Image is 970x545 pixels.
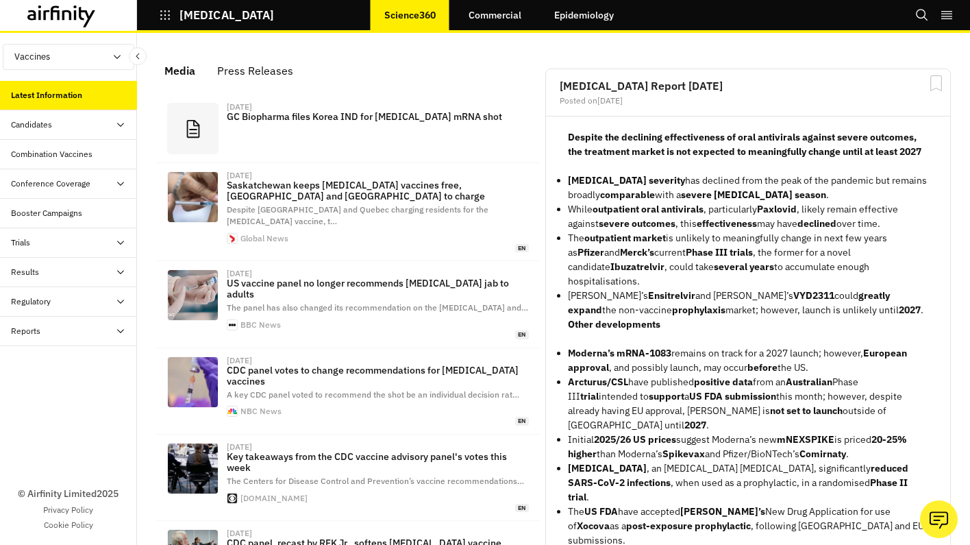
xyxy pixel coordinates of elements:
div: Results [11,266,39,278]
img: ap25261599027045.jpg [168,444,218,494]
a: Privacy Policy [43,504,93,516]
strong: mNEXSPIKE [777,433,834,446]
strong: US FDA [584,505,618,518]
p: © Airfinity Limited 2025 [18,487,119,501]
span: en [515,417,529,426]
img: icon-192x192.png [227,494,237,503]
strong: [PERSON_NAME]’s [680,505,765,518]
p: , an [MEDICAL_DATA] [MEDICAL_DATA], significantly , when used as a prophylactic, in a randomised . [568,461,928,505]
p: Initial suggest Moderna’s new is priced than Moderna’s and Pfizer/BioNTech’s . [568,433,928,461]
p: US vaccine panel no longer recommends [MEDICAL_DATA] jab to adults [227,278,529,300]
strong: before [747,361,778,374]
div: NBC News [240,407,282,415]
span: Despite [GEOGRAPHIC_DATA] and Quebec charging residents for the [MEDICAL_DATA] vaccine, t … [227,204,488,226]
a: Cookie Policy [44,519,93,531]
strong: effectiveness [697,217,757,230]
strong: Phase III trials [686,246,753,258]
h2: [MEDICAL_DATA] Report [DATE] [560,80,936,91]
strong: Xocova [577,520,610,532]
span: en [515,504,529,513]
div: BBC News [240,321,281,329]
strong: [MEDICAL_DATA] [568,462,647,474]
img: 5537caa0-9599-11f0-bbd3-97206a9cd9e0.jpg [168,270,218,320]
div: Media [164,60,195,81]
strong: Moderna’s mRNA-1083 [568,347,671,359]
strong: Spikevax [662,448,705,460]
strong: Paxlovid [757,203,797,215]
p: [PERSON_NAME]’s and [PERSON_NAME]’s could the non-vaccine market; however, launch is unlikely unt... [568,289,928,317]
img: apple-touch-icon.png [227,320,237,330]
strong: Comirnaty [799,448,846,460]
span: A key CDC panel voted to recommend the shot be an individual decision rat … [227,389,519,400]
div: Booster Campaigns [11,207,82,219]
strong: Arcturus/CSL [568,376,628,388]
a: [DATE]CDC panel votes to change recommendations for [MEDICAL_DATA] vaccinesA key CDC panel voted ... [156,348,540,435]
button: Search [915,3,929,27]
p: have published from an Phase III intended to a this month; however, despite already having EU app... [568,375,928,433]
p: has declined from the peak of the pandemic but remains broadly with a . [568,173,928,202]
div: [DATE] [227,269,252,278]
svg: Bookmark Report [928,75,945,92]
div: [DATE] [227,103,252,111]
strong: positive data [694,376,753,388]
strong: Australian [786,376,832,388]
p: Key takeaways from the CDC vaccine advisory panel's votes this week [227,451,529,473]
p: [MEDICAL_DATA] [179,9,274,21]
button: Vaccines [3,44,134,70]
strong: severe [MEDICAL_DATA] season [681,189,826,201]
div: [DATE] [227,443,252,451]
span: The Centers for Disease Control and Prevention’s vaccine recommendations … [227,476,524,486]
p: Saskatchewan keeps [MEDICAL_DATA] vaccines free, [GEOGRAPHIC_DATA] and [GEOGRAPHIC_DATA] to charge [227,180,529,202]
a: [DATE]Saskatchewan keeps [MEDICAL_DATA] vaccines free, [GEOGRAPHIC_DATA] and [GEOGRAPHIC_DATA] to... [156,163,540,261]
a: [DATE]GC Biopharma files Korea IND for [MEDICAL_DATA] mRNA shot [156,95,540,163]
span: en [515,330,529,339]
strong: outcomes [632,217,675,230]
img: android-icon-192x192.png [227,407,237,416]
a: [DATE]Key takeaways from the CDC vaccine advisory panel's votes this weekThe Centers for Disease ... [156,435,540,521]
strong: post-exposure prophylactic [626,520,751,532]
strong: 2025/26 US prices [594,433,676,446]
p: CDC panel votes to change recommendations for [MEDICAL_DATA] vaccines [227,365,529,387]
img: 134ef81f5668dc78080f6bd19ca2310b [227,234,237,243]
div: Trials [11,237,30,249]
div: [DOMAIN_NAME] [240,494,308,502]
p: While , particularly , likely remain effective against , this may have over time. [568,202,928,231]
p: remains on track for a 2027 launch; however, , and possibly launch, may occur the US. [568,346,928,375]
strong: Pfizer [577,246,604,258]
strong: Despite the declining effectiveness of oral antivirals against severe outcomes, the treatment mar... [568,131,921,158]
strong: [MEDICAL_DATA] severity [568,174,685,186]
strong: prophylaxis [672,304,725,316]
a: [DATE]US vaccine panel no longer recommends [MEDICAL_DATA] jab to adultsThe panel has also change... [156,261,540,348]
div: Conference Coverage [11,178,90,190]
strong: Merck’s [620,246,654,258]
div: Global News [240,234,288,243]
button: [MEDICAL_DATA] [159,3,274,27]
strong: Ibuzatrelvir [610,261,664,273]
img: 1758322454433_nn_ath_covid_vaccine_panel_250919_1920x1080-5d9saf.jpg [168,357,218,407]
img: d1989a987d22767ef765ed99cbd12e1805396ee9d251d80e840f665660b9185f.jpg [168,172,218,222]
p: The is unlikely to meaningfully change in next few years as and current , the former for a novel ... [568,231,928,289]
p: Science360 [384,10,436,21]
strong: 2027 [899,304,921,316]
strong: 2027 [684,419,706,431]
strong: several years [714,261,774,273]
button: Ask our analysts [920,500,958,538]
span: The panel has also changed its recommendation on the [MEDICAL_DATA] and … [227,302,528,313]
strong: outpatient market [584,232,666,244]
strong: US FDA submission [689,390,776,402]
div: Regulatory [11,295,51,308]
strong: VYD2311 [793,289,834,302]
div: [DATE] [227,356,252,365]
strong: trial [580,390,599,402]
button: Close Sidebar [129,47,147,65]
div: [DATE] [227,529,252,537]
div: Combination Vaccines [11,148,92,160]
strong: support [649,390,684,402]
div: Latest Information [11,89,82,101]
div: Reports [11,325,40,337]
span: en [515,244,529,253]
strong: outpatient oral antivirals [593,203,704,215]
p: GC Biopharma files Korea IND for [MEDICAL_DATA] mRNA shot [227,111,529,122]
strong: comparable [600,189,655,201]
strong: declined [797,217,836,230]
